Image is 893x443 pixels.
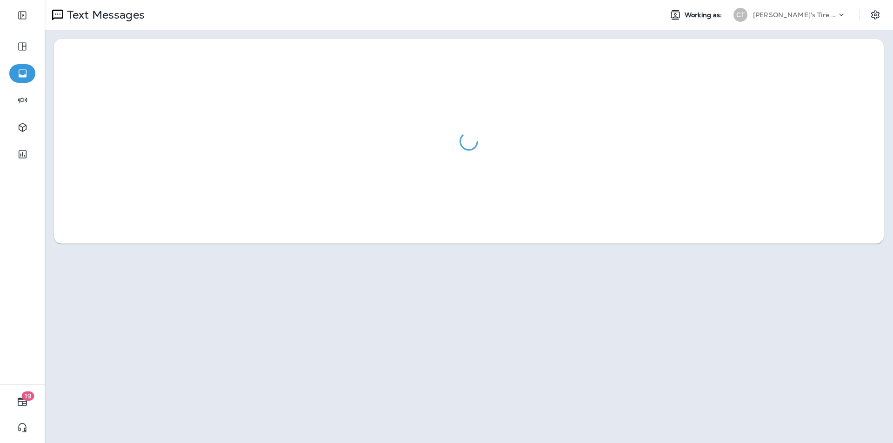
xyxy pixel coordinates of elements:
[753,11,837,19] p: [PERSON_NAME]'s Tire & Auto
[733,8,747,22] div: CT
[22,391,34,401] span: 19
[867,7,884,23] button: Settings
[9,6,35,25] button: Expand Sidebar
[63,8,145,22] p: Text Messages
[685,11,724,19] span: Working as:
[9,392,35,411] button: 19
